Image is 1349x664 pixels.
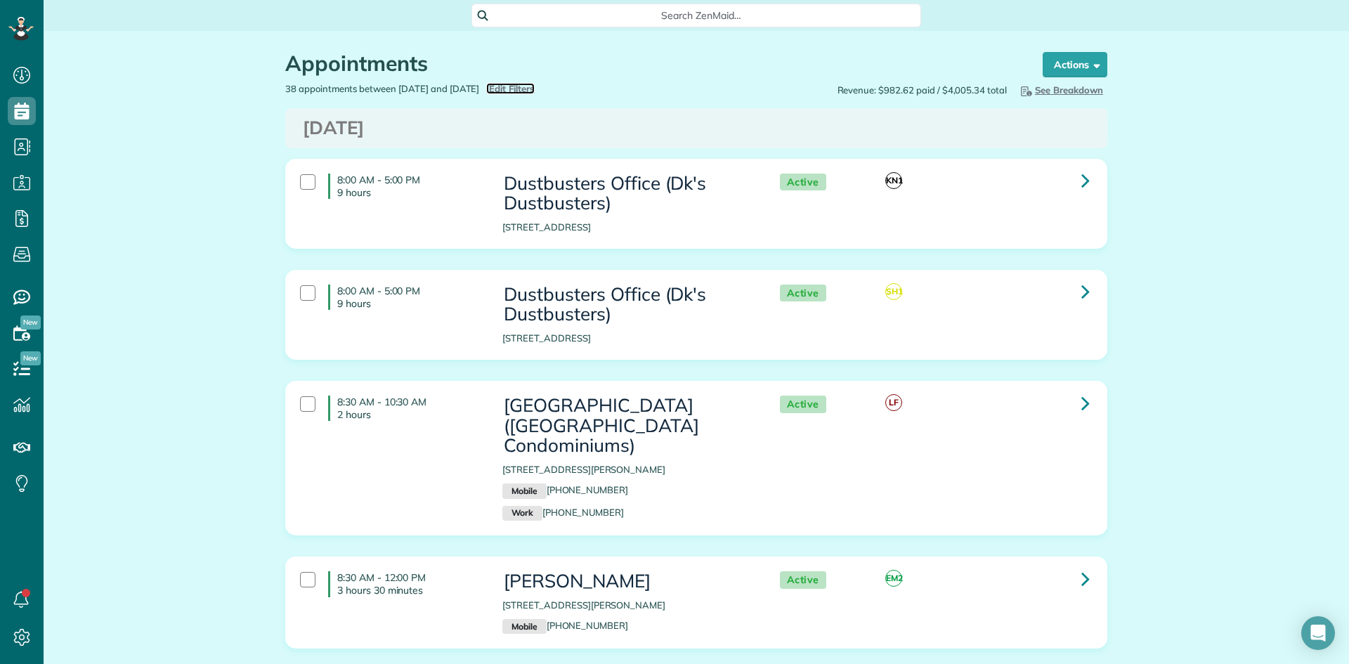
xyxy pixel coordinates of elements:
[502,599,751,612] p: [STREET_ADDRESS][PERSON_NAME]
[337,408,481,421] p: 2 hours
[1301,616,1335,650] div: Open Intercom Messenger
[502,285,751,325] h3: Dustbusters Office (Dk's Dustbusters)
[1018,84,1103,96] span: See Breakdown
[337,297,481,310] p: 9 hours
[502,506,542,521] small: Work
[780,571,826,589] span: Active
[502,571,751,592] h3: [PERSON_NAME]
[275,82,696,96] div: 38 appointments between [DATE] and [DATE]
[337,584,481,597] p: 3 hours 30 minutes
[502,619,546,634] small: Mobile
[285,52,1016,75] h1: Appointments
[486,83,535,94] a: Edit Filters
[885,570,902,587] span: EM2
[502,483,546,499] small: Mobile
[502,396,751,456] h3: [GEOGRAPHIC_DATA] ([GEOGRAPHIC_DATA] Condominiums)
[20,315,41,330] span: New
[502,507,624,518] a: Work[PHONE_NUMBER]
[780,396,826,413] span: Active
[885,283,902,300] span: SH1
[337,186,481,199] p: 9 hours
[303,118,1090,138] h3: [DATE]
[838,84,1007,97] span: Revenue: $982.62 paid / $4,005.34 total
[328,396,481,421] h4: 8:30 AM - 10:30 AM
[1014,82,1107,98] button: See Breakdown
[780,174,826,191] span: Active
[885,394,902,411] span: LF
[328,174,481,199] h4: 8:00 AM - 5:00 PM
[328,571,481,597] h4: 8:30 AM - 12:00 PM
[502,484,628,495] a: Mobile[PHONE_NUMBER]
[502,221,751,234] p: [STREET_ADDRESS]
[502,332,751,345] p: [STREET_ADDRESS]
[328,285,481,310] h4: 8:00 AM - 5:00 PM
[489,83,535,94] span: Edit Filters
[502,620,628,631] a: Mobile[PHONE_NUMBER]
[20,351,41,365] span: New
[1043,52,1107,77] button: Actions
[502,463,751,476] p: [STREET_ADDRESS][PERSON_NAME]
[885,172,902,189] span: KN1
[502,174,751,214] h3: Dustbusters Office (Dk's Dustbusters)
[780,285,826,302] span: Active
